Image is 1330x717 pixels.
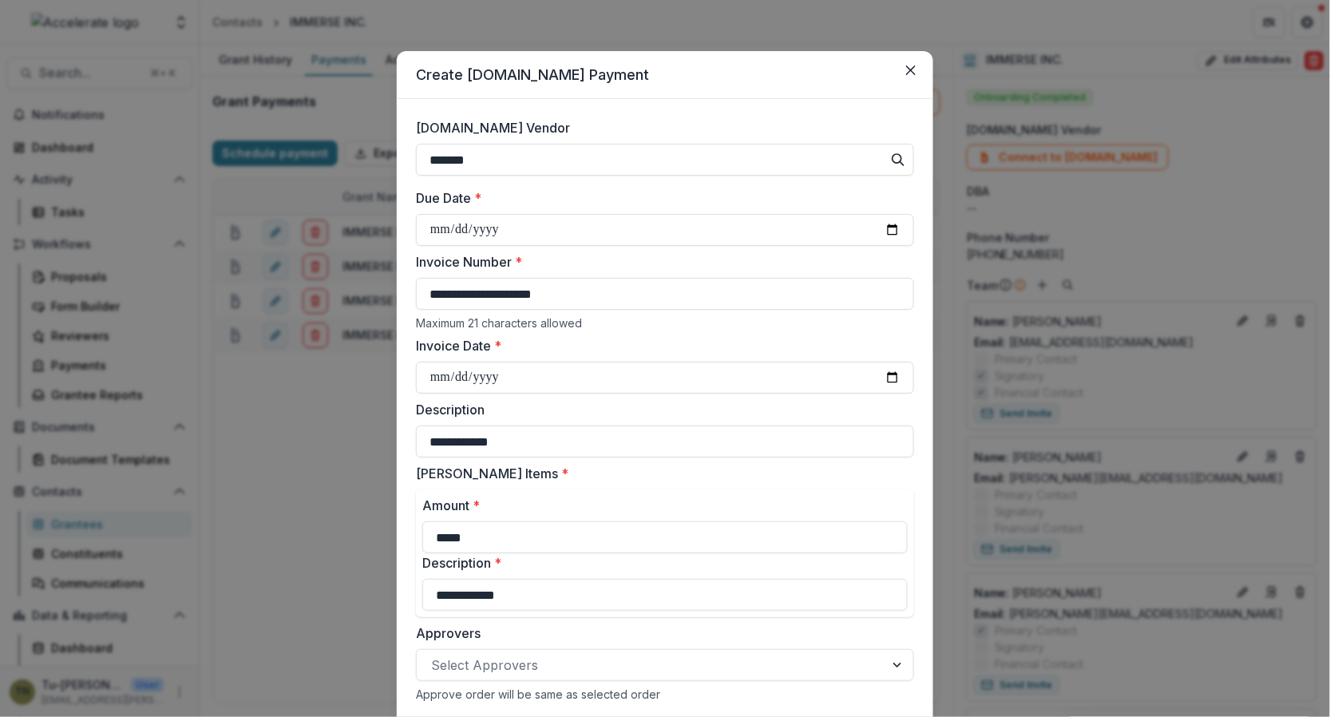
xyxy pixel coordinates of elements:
label: Description [416,400,904,419]
label: [PERSON_NAME] Items [416,464,904,483]
button: Close [898,57,924,83]
div: Maximum 21 characters allowed [416,316,914,330]
span: [DOMAIN_NAME] Vendor [416,118,570,137]
label: Approvers [416,624,904,643]
label: Invoice Number [416,252,904,271]
div: Approve order will be same as selected order [416,687,914,701]
p: Create [DOMAIN_NAME] Payment [416,64,649,85]
label: Invoice Date [416,336,904,355]
label: Amount [422,496,898,515]
label: Due Date [416,188,904,208]
label: Description [422,553,898,572]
